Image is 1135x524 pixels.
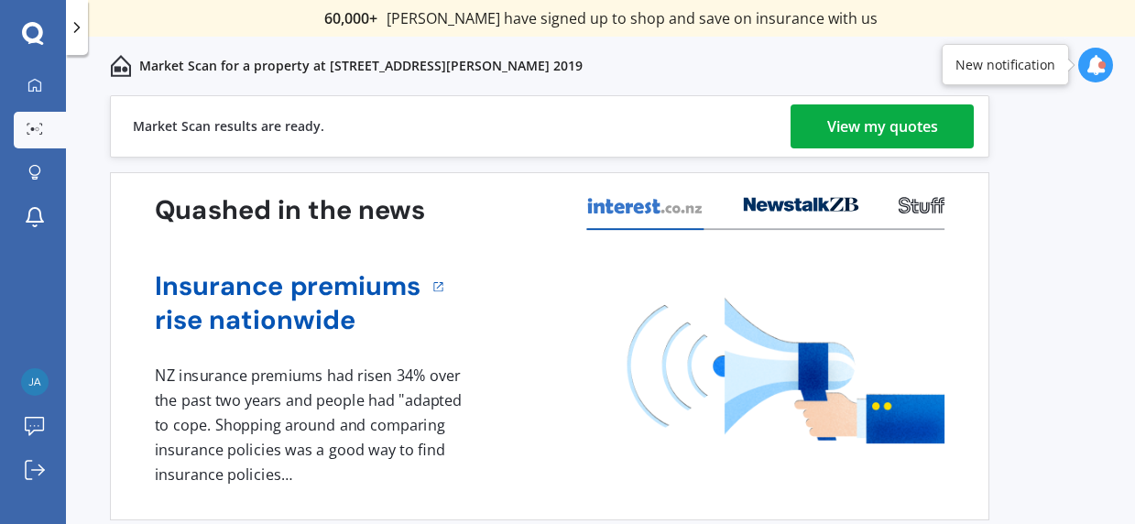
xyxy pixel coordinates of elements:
div: New notification [955,56,1055,74]
img: home-and-contents.b802091223b8502ef2dd.svg [110,55,132,77]
a: Insurance premiums [155,269,421,303]
h3: Quashed in the news [155,193,425,227]
img: 16bd91b86883574a01e0aa99d09c74d7 [21,368,49,396]
div: NZ insurance premiums had risen 34% over the past two years and people had "adapted to cope. Shop... [155,364,468,486]
img: media image [628,298,944,443]
div: Market Scan results are ready. [133,96,324,157]
a: View my quotes [791,104,974,148]
div: View my quotes [827,104,938,148]
p: Market Scan for a property at [STREET_ADDRESS][PERSON_NAME] 2019 [139,57,583,75]
a: rise nationwide [155,303,421,337]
